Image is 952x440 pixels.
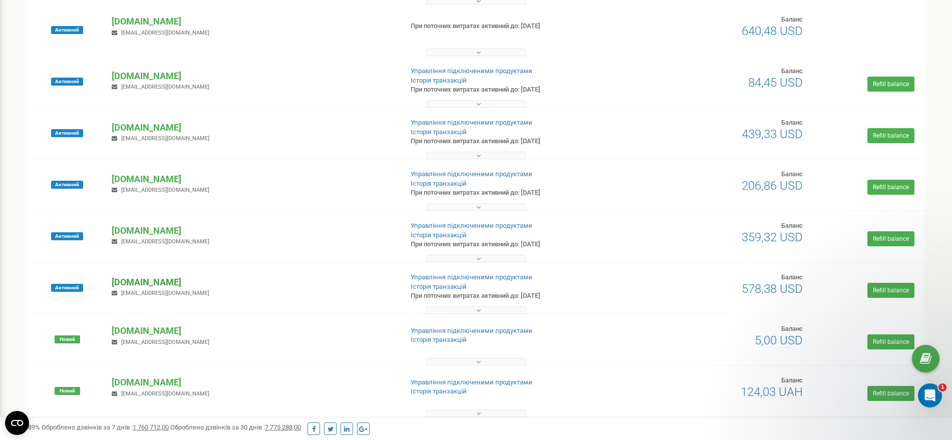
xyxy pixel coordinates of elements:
p: [DOMAIN_NAME] [112,324,394,337]
span: Активний [51,26,83,34]
span: Баланс [781,119,803,126]
span: Оброблено дзвінків за 7 днів : [42,423,169,431]
span: [EMAIL_ADDRESS][DOMAIN_NAME] [121,30,209,36]
span: Активний [51,129,83,137]
a: Управління підключеними продуктами [411,222,532,229]
a: Історія транзакцій [411,77,467,84]
p: При поточних витратах активний до: [DATE] [411,85,618,95]
span: Активний [51,181,83,189]
span: Новий [55,387,80,395]
p: При поточних витратах активний до: [DATE] [411,240,618,249]
a: Refill balance [867,128,914,143]
span: Новий [55,335,80,343]
p: [DOMAIN_NAME] [112,70,394,83]
button: Open CMP widget [5,411,29,435]
p: [DOMAIN_NAME] [112,15,394,28]
span: 206,86 USD [742,179,803,193]
p: [DOMAIN_NAME] [112,376,394,389]
p: [DOMAIN_NAME] [112,173,394,186]
p: При поточних витратах активний до: [DATE] [411,137,618,146]
a: Історія транзакцій [411,180,467,187]
span: [EMAIL_ADDRESS][DOMAIN_NAME] [121,187,209,193]
a: Історія транзакцій [411,336,467,343]
a: Історія транзакцій [411,387,467,395]
p: [DOMAIN_NAME] [112,276,394,289]
a: Історія транзакцій [411,128,467,136]
a: Refill balance [867,180,914,195]
p: При поточних витратах активний до: [DATE] [411,22,618,31]
span: Активний [51,232,83,240]
span: 578,38 USD [742,282,803,296]
a: Історія транзакцій [411,231,467,239]
span: Активний [51,284,83,292]
span: 439,33 USD [742,127,803,141]
iframe: Intercom notifications повідомлення [752,183,952,413]
span: 1 [938,383,946,391]
span: Баланс [781,67,803,75]
span: [EMAIL_ADDRESS][DOMAIN_NAME] [121,339,209,345]
span: [EMAIL_ADDRESS][DOMAIN_NAME] [121,290,209,296]
span: [EMAIL_ADDRESS][DOMAIN_NAME] [121,390,209,397]
a: Управління підключеними продуктами [411,119,532,126]
a: Історія транзакцій [411,283,467,290]
u: 1 760 712,00 [133,423,169,431]
u: 7 775 288,00 [265,423,301,431]
span: 640,48 USD [742,24,803,38]
span: Активний [51,78,83,86]
a: Refill balance [867,77,914,92]
span: 124,03 UAH [741,385,803,399]
span: Баланс [781,16,803,23]
p: [DOMAIN_NAME] [112,121,394,134]
span: 359,32 USD [742,230,803,244]
iframe: Intercom live chat [918,383,942,407]
a: Управління підключеними продуктами [411,327,532,334]
p: При поточних витратах активний до: [DATE] [411,291,618,301]
span: 84,45 USD [748,76,803,90]
p: [DOMAIN_NAME] [112,224,394,237]
p: При поточних витратах активний до: [DATE] [411,188,618,198]
span: [EMAIL_ADDRESS][DOMAIN_NAME] [121,135,209,142]
a: Управління підключеними продуктами [411,378,532,386]
span: [EMAIL_ADDRESS][DOMAIN_NAME] [121,238,209,245]
a: Управління підключеними продуктами [411,170,532,178]
a: Управління підключеними продуктами [411,67,532,75]
span: Оброблено дзвінків за 30 днів : [170,423,301,431]
span: [EMAIL_ADDRESS][DOMAIN_NAME] [121,84,209,90]
span: Баланс [781,170,803,178]
a: Управління підключеними продуктами [411,273,532,281]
